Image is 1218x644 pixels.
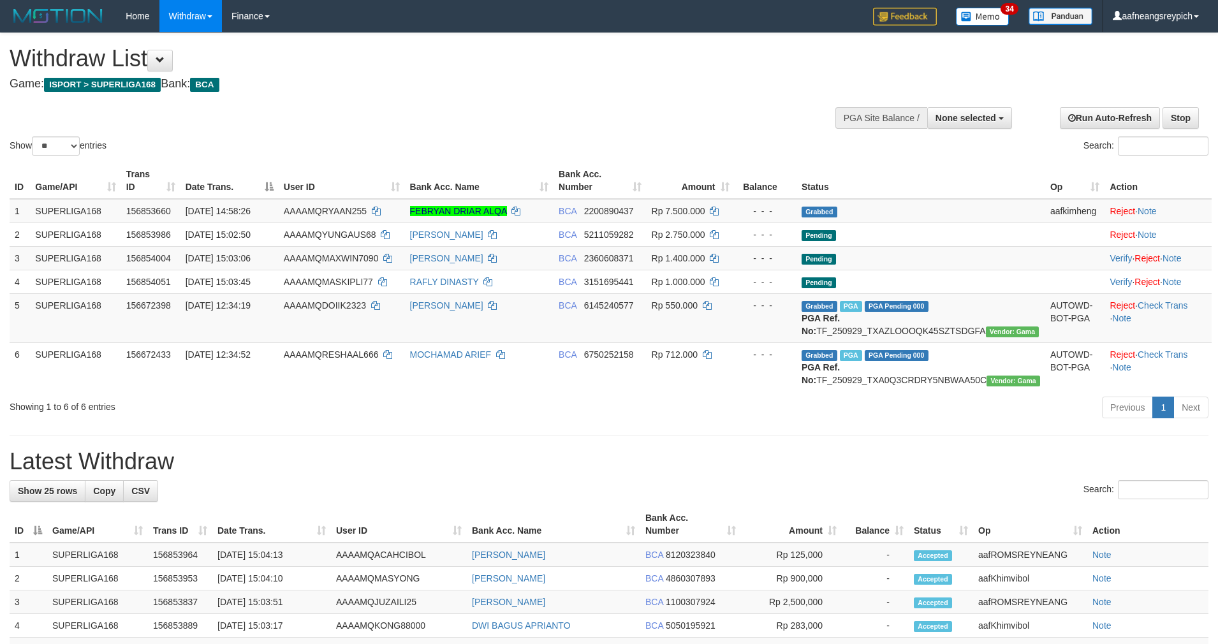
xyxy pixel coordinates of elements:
th: Action [1104,163,1212,199]
th: Bank Acc. Name: activate to sort column ascending [467,506,640,543]
td: [DATE] 15:04:10 [212,567,331,590]
span: [DATE] 12:34:19 [186,300,251,311]
td: SUPERLIGA168 [47,590,148,614]
a: Note [1163,277,1182,287]
td: 2 [10,223,30,246]
td: [DATE] 15:03:51 [212,590,331,614]
span: BCA [645,620,663,631]
td: · · [1104,293,1212,342]
span: Vendor URL: https://trx31.1velocity.biz [986,326,1039,337]
th: Trans ID: activate to sort column ascending [148,506,212,543]
div: PGA Site Balance / [835,107,927,129]
td: SUPERLIGA168 [47,614,148,638]
span: BCA [559,277,576,287]
a: Reject [1134,277,1160,287]
button: None selected [927,107,1012,129]
span: BCA [559,300,576,311]
a: DWI BAGUS APRIANTO [472,620,571,631]
div: - - - [740,228,791,241]
a: Note [1138,206,1157,216]
a: Verify [1110,253,1132,263]
td: 156853964 [148,543,212,567]
a: MOCHAMAD ARIEF [410,349,492,360]
a: [PERSON_NAME] [410,230,483,240]
a: [PERSON_NAME] [410,300,483,311]
span: 34 [1001,3,1018,15]
span: Grabbed [802,301,837,312]
span: BCA [559,206,576,216]
span: AAAAMQMASKIPLI77 [284,277,373,287]
th: Game/API: activate to sort column ascending [47,506,148,543]
td: aafROMSREYNEANG [973,590,1087,614]
span: PGA Pending [865,350,928,361]
a: Note [1138,230,1157,240]
label: Search: [1083,480,1208,499]
span: AAAAMQYUNGAUS68 [284,230,376,240]
span: AAAAMQRYAAN255 [284,206,367,216]
span: Pending [802,277,836,288]
span: AAAAMQDOIIK2323 [284,300,366,311]
span: Copy 3151695441 to clipboard [584,277,634,287]
b: PGA Ref. No: [802,313,840,336]
td: SUPERLIGA168 [30,199,121,223]
select: Showentries [32,136,80,156]
span: PGA Pending [865,301,928,312]
span: Copy 8120323840 to clipboard [666,550,715,560]
a: Check Trans [1138,300,1188,311]
th: Balance: activate to sort column ascending [842,506,909,543]
div: - - - [740,275,791,288]
span: BCA [190,78,219,92]
td: AAAAMQACAHCIBOL [331,543,467,567]
span: 156672398 [126,300,171,311]
td: TF_250929_TXA0Q3CRDRY5NBWAA50C [796,342,1045,392]
span: [DATE] 14:58:26 [186,206,251,216]
span: Vendor URL: https://trx31.1velocity.biz [987,376,1040,386]
label: Show entries [10,136,106,156]
td: 6 [10,342,30,392]
span: [DATE] 15:03:06 [186,253,251,263]
span: ISPORT > SUPERLIGA168 [44,78,161,92]
td: aafKhimvibol [973,567,1087,590]
span: None selected [936,113,996,123]
span: CSV [131,486,150,496]
th: Bank Acc. Number: activate to sort column ascending [640,506,741,543]
th: Balance [735,163,796,199]
th: Action [1087,506,1208,543]
div: Showing 1 to 6 of 6 entries [10,395,498,413]
th: Op: activate to sort column ascending [973,506,1087,543]
a: Next [1173,397,1208,418]
img: Feedback.jpg [873,8,937,26]
div: - - - [740,348,791,361]
a: Note [1092,550,1112,560]
span: 156853986 [126,230,171,240]
td: 2 [10,567,47,590]
a: Reject [1110,230,1135,240]
td: aafKhimvibol [973,614,1087,638]
a: Previous [1102,397,1153,418]
td: SUPERLIGA168 [30,342,121,392]
td: Rp 125,000 [741,543,842,567]
td: SUPERLIGA168 [47,567,148,590]
td: SUPERLIGA168 [30,293,121,342]
span: [DATE] 15:02:50 [186,230,251,240]
a: Run Auto-Refresh [1060,107,1160,129]
th: Status: activate to sort column ascending [909,506,973,543]
td: SUPERLIGA168 [47,543,148,567]
span: 156853660 [126,206,171,216]
td: SUPERLIGA168 [30,223,121,246]
div: - - - [740,252,791,265]
span: AAAAMQMAXWIN7090 [284,253,379,263]
th: Bank Acc. Name: activate to sort column ascending [405,163,554,199]
a: RAFLY DINASTY [410,277,479,287]
span: Copy 1100307924 to clipboard [666,597,715,607]
td: AAAAMQKONG88000 [331,614,467,638]
a: Note [1163,253,1182,263]
div: - - - [740,299,791,312]
span: Copy 2200890437 to clipboard [584,206,634,216]
label: Search: [1083,136,1208,156]
span: Accepted [914,597,952,608]
span: Copy 4860307893 to clipboard [666,573,715,583]
div: - - - [740,205,791,217]
span: BCA [559,253,576,263]
span: 156672433 [126,349,171,360]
